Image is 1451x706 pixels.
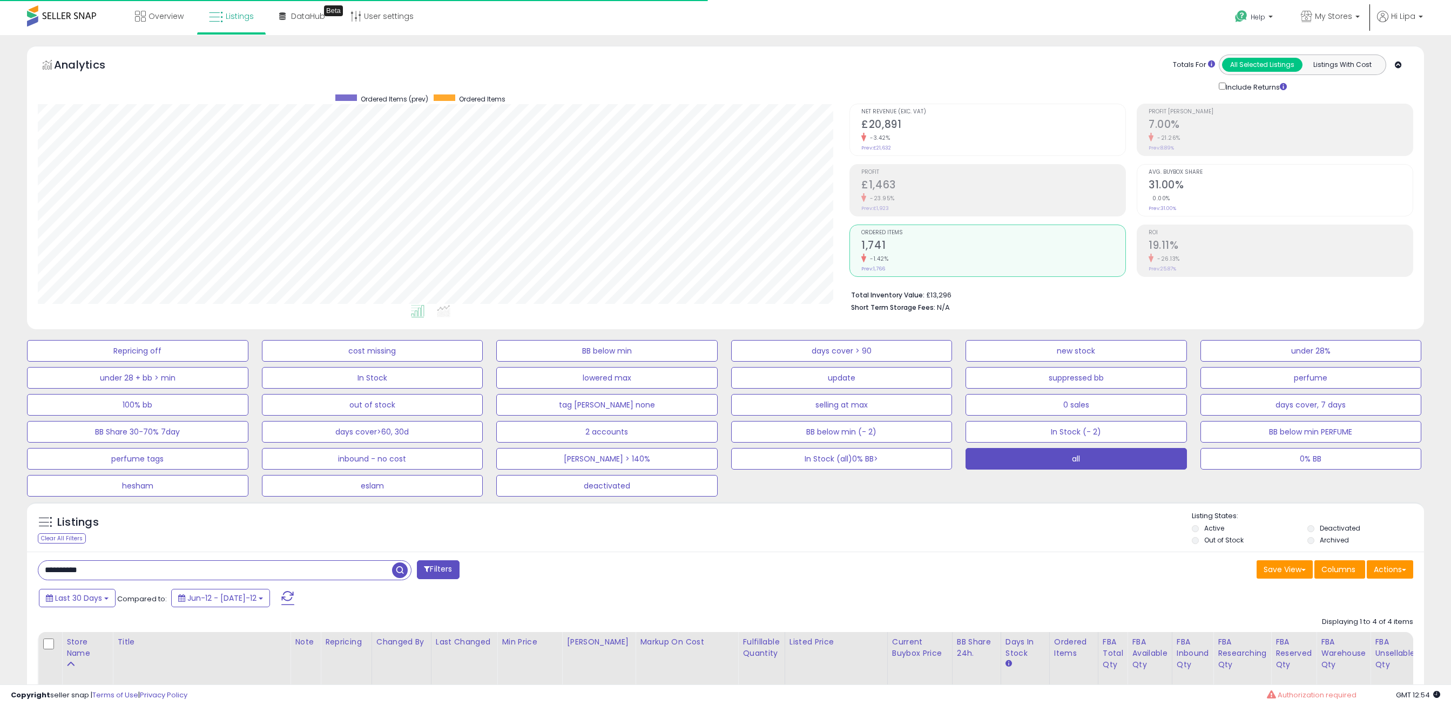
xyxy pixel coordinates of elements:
button: 2 accounts [496,421,718,443]
h2: 19.11% [1149,239,1413,254]
small: 0.00% [1149,194,1170,202]
button: BB Share 30-70% 7day [27,421,248,443]
small: Prev: 1,766 [861,266,885,272]
button: Columns [1314,560,1365,579]
button: hesham [27,475,248,497]
button: 0 sales [966,394,1187,416]
label: Deactivated [1320,524,1360,533]
a: Help [1226,2,1284,35]
div: FBA Unsellable Qty [1375,636,1415,670]
p: Listing States: [1192,511,1424,521]
div: FBA Available Qty [1132,636,1167,670]
h2: 1,741 [861,239,1125,254]
small: Prev: £21,632 [861,145,891,151]
button: perfume tags [27,448,248,470]
button: tag [PERSON_NAME] none [496,394,718,416]
label: Active [1204,524,1224,533]
div: Days In Stock [1005,636,1045,659]
a: Terms of Use [92,690,138,700]
span: Listings [226,11,254,22]
button: In Stock [262,367,483,389]
div: Displaying 1 to 4 of 4 items [1322,617,1413,627]
small: Prev: 8.89% [1149,145,1174,151]
div: Clear All Filters [38,533,86,544]
button: Listings With Cost [1302,58,1382,72]
button: perfume [1200,367,1422,389]
b: Short Term Storage Fees: [851,303,935,312]
button: days cover > 90 [731,340,953,362]
div: seller snap | | [11,690,187,701]
button: out of stock [262,394,483,416]
button: Save View [1257,560,1313,579]
div: Title [117,636,286,648]
button: deactivated [496,475,718,497]
button: In Stock (all)0% BB> [731,448,953,470]
span: Overview [149,11,184,22]
a: Privacy Policy [140,690,187,700]
button: BB below min [496,340,718,362]
button: Jun-12 - [DATE]-12 [171,589,270,607]
div: Ordered Items [1054,636,1094,659]
button: under 28 + bb > min [27,367,248,389]
th: CSV column name: cust_attr_1_Last Changed [431,632,497,686]
div: Repricing [325,636,367,648]
span: Hi Lipa [1391,11,1415,22]
li: £13,296 [851,288,1405,301]
h2: £1,463 [861,179,1125,193]
div: Last Changed [436,636,493,648]
span: Ordered Items [861,230,1125,236]
button: days cover, 7 days [1200,394,1422,416]
button: selling at max [731,394,953,416]
button: update [731,367,953,389]
div: Current Buybox Price [892,636,948,659]
div: FBA inbound Qty [1177,636,1209,670]
div: Include Returns [1211,80,1300,93]
span: Profit [PERSON_NAME] [1149,109,1413,115]
span: Ordered Items (prev) [361,94,428,104]
div: Tooltip anchor [324,5,343,16]
button: Actions [1367,560,1413,579]
div: Note [295,636,316,648]
div: BB Share 24h. [957,636,996,659]
small: Prev: 31.00% [1149,205,1176,212]
button: Repricing off [27,340,248,362]
span: Compared to: [117,594,167,604]
span: Net Revenue (Exc. VAT) [861,109,1125,115]
th: The percentage added to the cost of goods (COGS) that forms the calculator for Min & Max prices. [636,632,738,686]
div: Changed by [376,636,427,648]
th: CSV column name: cust_attr_2_Changed by [372,632,431,686]
div: FBA Warehouse Qty [1321,636,1366,670]
div: FBA Researching Qty [1218,636,1266,670]
div: FBA Reserved Qty [1275,636,1312,670]
h5: Analytics [54,57,126,75]
span: DataHub [291,11,325,22]
h5: Listings [57,515,99,530]
label: Out of Stock [1204,535,1244,545]
button: cost missing [262,340,483,362]
b: Total Inventory Value: [851,290,924,300]
div: Store Name [66,636,108,659]
div: [PERSON_NAME] [566,636,631,648]
span: ROI [1149,230,1413,236]
span: Ordered Items [459,94,505,104]
button: suppressed bb [966,367,1187,389]
button: under 28% [1200,340,1422,362]
small: Prev: 25.87% [1149,266,1176,272]
div: Fulfillable Quantity [743,636,780,659]
button: new stock [966,340,1187,362]
button: BB below min (- 2) [731,421,953,443]
span: Avg. Buybox Share [1149,169,1413,175]
button: Last 30 Days [39,589,116,607]
button: lowered max [496,367,718,389]
div: Min Price [502,636,557,648]
small: -3.42% [866,134,890,142]
div: Markup on Cost [640,636,733,648]
h2: 31.00% [1149,179,1413,193]
span: Jun-12 - [DATE]-12 [187,593,257,603]
button: inbound - no cost [262,448,483,470]
button: all [966,448,1187,470]
small: Days In Stock. [1005,659,1012,669]
div: FBA Total Qty [1103,636,1123,670]
span: My Stores [1315,11,1352,22]
button: [PERSON_NAME] > 140% [496,448,718,470]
